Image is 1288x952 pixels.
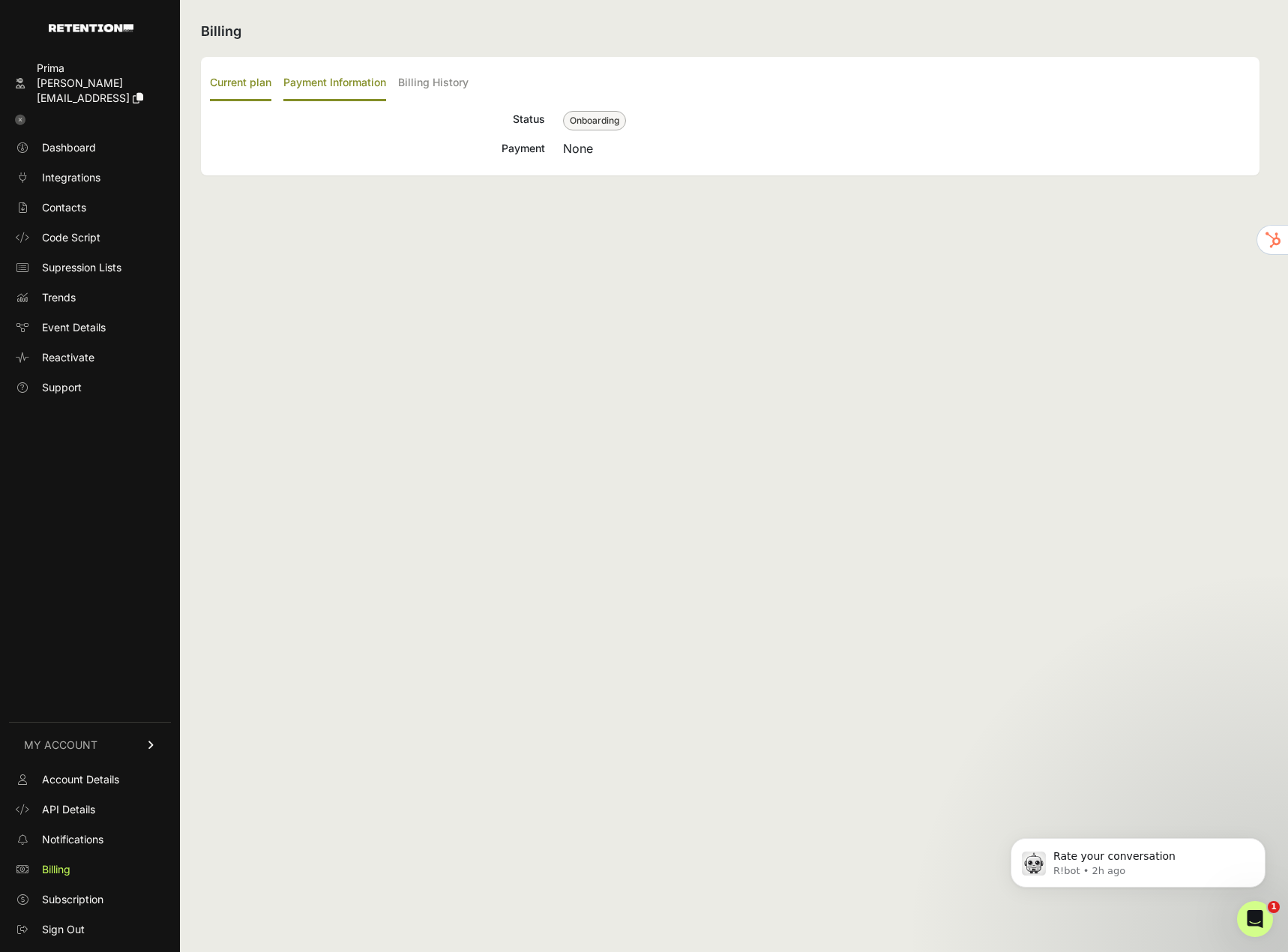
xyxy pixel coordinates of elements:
div: Prima [37,61,165,76]
a: Trends [9,286,171,310]
a: Billing [9,858,171,882]
label: Payment Information [283,66,386,101]
span: 1 [1268,901,1280,913]
span: MY ACCOUNT [24,738,97,753]
span: Trends [42,290,76,305]
a: Subscription [9,888,171,912]
span: API Details [42,802,95,817]
iframe: Intercom notifications message [988,807,1288,912]
span: Dashboard [42,140,96,155]
span: Code Script [42,230,100,245]
span: Supression Lists [42,260,121,275]
div: Status [210,110,545,130]
span: Sign Out [42,922,85,937]
a: Reactivate [9,346,171,370]
a: Prima [PERSON_NAME][EMAIL_ADDRESS] [9,56,171,110]
span: Support [42,380,82,395]
span: Event Details [42,320,106,335]
span: Notifications [42,832,103,847]
label: Billing History [398,66,469,101]
a: Account Details [9,768,171,792]
a: Code Script [9,226,171,250]
div: None [563,139,1251,157]
a: Integrations [9,166,171,190]
label: Current plan [210,66,271,101]
a: MY ACCOUNT [9,722,171,768]
span: Reactivate [42,350,94,365]
a: Contacts [9,196,171,220]
iframe: Intercom live chat [1237,901,1273,937]
a: Supression Lists [9,256,171,280]
a: Sign Out [9,918,171,942]
span: Contacts [42,200,86,215]
a: Notifications [9,828,171,852]
a: Support [9,376,171,400]
span: [PERSON_NAME][EMAIL_ADDRESS] [37,76,130,104]
span: Integrations [42,170,100,185]
h2: Billing [201,21,1260,42]
span: Account Details [42,772,119,787]
span: Billing [42,862,70,877]
div: Payment [210,139,545,157]
span: Subscription [42,892,103,907]
a: API Details [9,798,171,822]
a: Dashboard [9,136,171,160]
a: Event Details [9,316,171,340]
img: Retention.com [49,24,133,32]
span: Onboarding [563,111,626,130]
